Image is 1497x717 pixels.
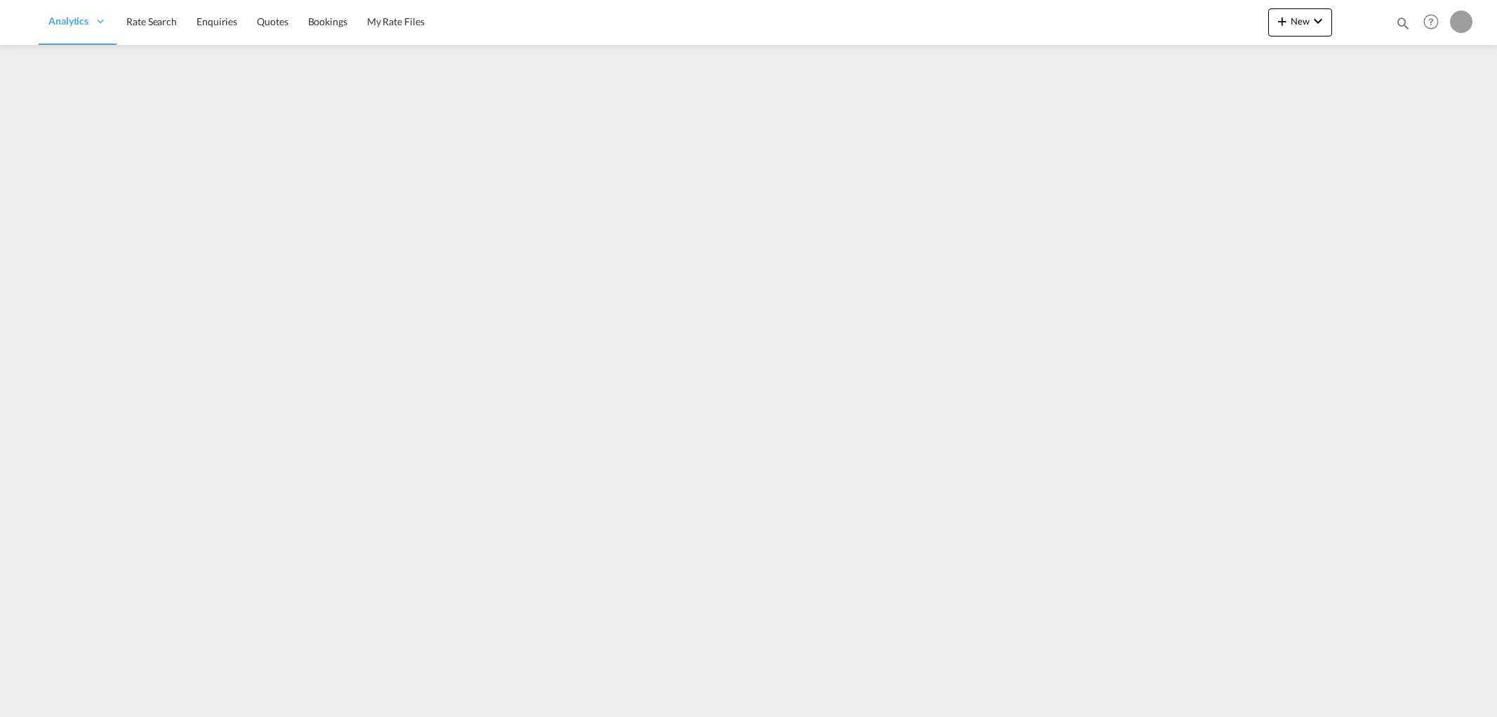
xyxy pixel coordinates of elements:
span: Rate Search [126,15,177,27]
button: icon-plus 400-fgNewicon-chevron-down [1268,8,1332,37]
span: Analytics [48,14,88,28]
span: Bookings [308,15,347,27]
md-icon: icon-chevron-down [1310,13,1326,29]
md-icon: icon-magnify [1395,15,1411,31]
span: Quotes [257,15,288,27]
div: Help [1419,10,1450,35]
span: New [1274,15,1326,27]
span: Help [1419,10,1443,34]
div: icon-magnify [1395,15,1411,37]
span: My Rate Files [367,15,425,27]
span: Enquiries [197,15,237,27]
md-icon: icon-plus 400-fg [1274,13,1291,29]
